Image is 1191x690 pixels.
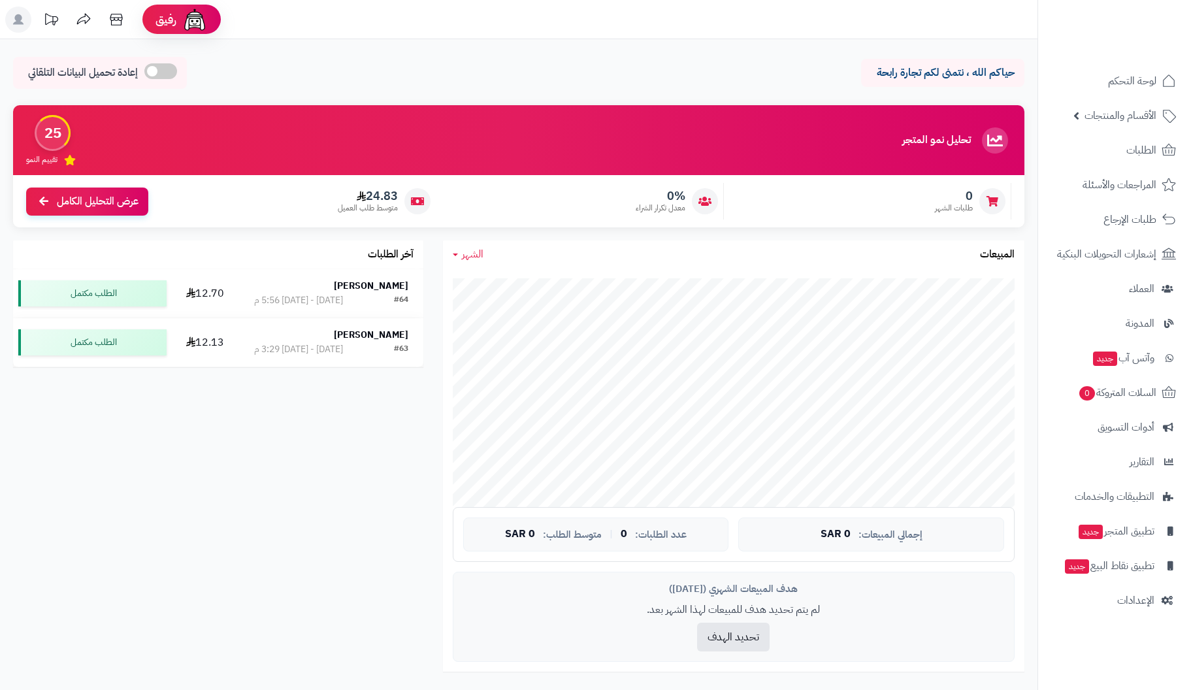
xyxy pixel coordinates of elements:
a: وآتس آبجديد [1046,342,1183,374]
span: تطبيق نقاط البيع [1064,557,1154,575]
span: جديد [1065,559,1089,574]
a: الطلبات [1046,135,1183,166]
span: السلات المتروكة [1078,384,1156,402]
span: 0% [636,189,685,203]
span: طلبات الإرجاع [1103,210,1156,229]
a: عرض التحليل الكامل [26,188,148,216]
a: أدوات التسويق [1046,412,1183,443]
td: 12.70 [172,269,238,318]
a: تطبيق المتجرجديد [1046,516,1183,547]
span: أدوات التسويق [1098,418,1154,436]
a: لوحة التحكم [1046,65,1183,97]
span: إشعارات التحويلات البنكية [1057,245,1156,263]
img: logo-2.png [1102,19,1179,46]
a: المراجعات والأسئلة [1046,169,1183,201]
a: إشعارات التحويلات البنكية [1046,238,1183,270]
span: رفيق [155,12,176,27]
div: الطلب مكتمل [18,329,167,355]
span: 0 SAR [821,529,851,540]
a: التقارير [1046,446,1183,478]
a: تحديثات المنصة [35,7,67,36]
span: معدل تكرار الشراء [636,203,685,214]
span: 0 [935,189,973,203]
p: حياكم الله ، نتمنى لكم تجارة رابحة [871,65,1015,80]
span: | [610,529,613,539]
a: المدونة [1046,308,1183,339]
a: تطبيق نقاط البيعجديد [1046,550,1183,582]
h3: تحليل نمو المتجر [902,135,971,146]
span: المراجعات والأسئلة [1083,176,1156,194]
span: تقييم النمو [26,154,57,165]
button: تحديد الهدف [697,623,770,651]
a: العملاء [1046,273,1183,304]
div: الطلب مكتمل [18,280,167,306]
div: #63 [394,343,408,356]
span: التطبيقات والخدمات [1075,487,1154,506]
div: #64 [394,294,408,307]
span: الأقسام والمنتجات [1085,107,1156,125]
span: 0 SAR [505,529,535,540]
span: 0 [621,529,627,540]
a: السلات المتروكة0 [1046,377,1183,408]
td: 12.13 [172,318,238,367]
span: طلبات الشهر [935,203,973,214]
span: 24.83 [338,189,398,203]
div: هدف المبيعات الشهري ([DATE]) [463,582,1004,596]
span: عدد الطلبات: [635,529,687,540]
span: جديد [1093,352,1117,366]
a: الإعدادات [1046,585,1183,616]
span: الطلبات [1126,141,1156,159]
div: [DATE] - [DATE] 5:56 م [254,294,343,307]
strong: [PERSON_NAME] [334,328,408,342]
a: الشهر [453,247,483,262]
a: التطبيقات والخدمات [1046,481,1183,512]
span: التقارير [1130,453,1154,471]
span: 0 [1079,386,1096,401]
div: [DATE] - [DATE] 3:29 م [254,343,343,356]
img: ai-face.png [182,7,208,33]
span: متوسط الطلب: [543,529,602,540]
h3: المبيعات [980,249,1015,261]
strong: [PERSON_NAME] [334,279,408,293]
span: وآتس آب [1092,349,1154,367]
span: الشهر [462,246,483,262]
span: إجمالي المبيعات: [858,529,922,540]
span: الإعدادات [1117,591,1154,610]
span: تطبيق المتجر [1077,522,1154,540]
span: لوحة التحكم [1108,72,1156,90]
span: جديد [1079,525,1103,539]
h3: آخر الطلبات [368,249,414,261]
a: طلبات الإرجاع [1046,204,1183,235]
span: عرض التحليل الكامل [57,194,139,209]
span: العملاء [1129,280,1154,298]
p: لم يتم تحديد هدف للمبيعات لهذا الشهر بعد. [463,602,1004,617]
span: متوسط طلب العميل [338,203,398,214]
span: المدونة [1126,314,1154,333]
span: إعادة تحميل البيانات التلقائي [28,65,138,80]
